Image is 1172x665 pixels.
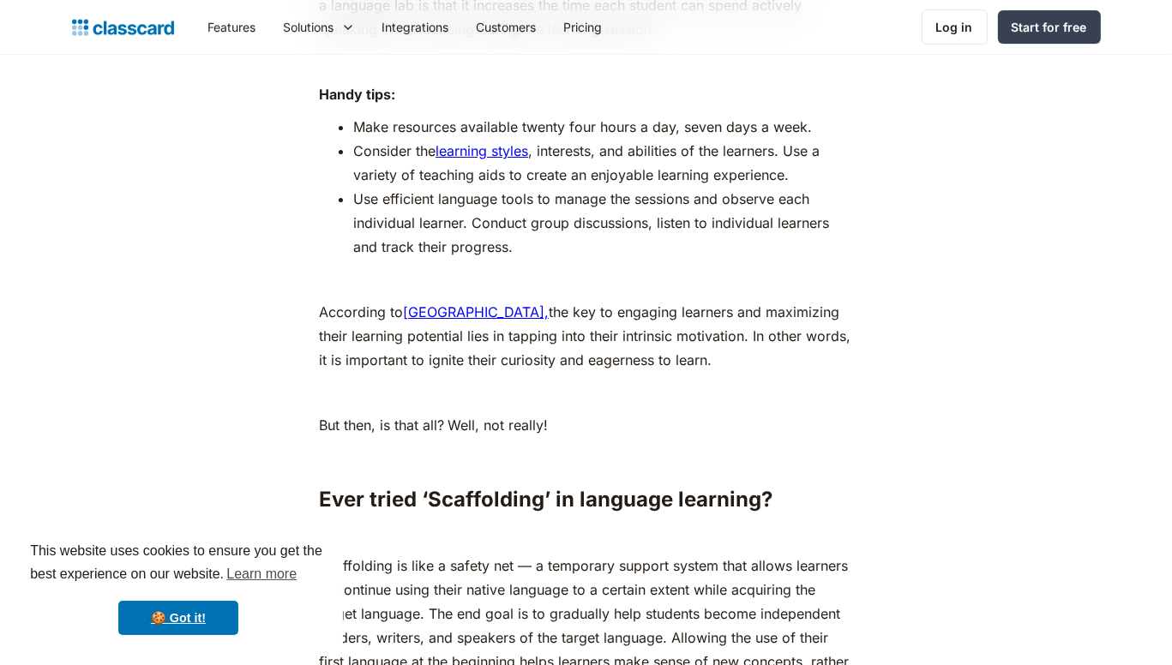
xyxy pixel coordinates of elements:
div: cookieconsent [14,524,343,651]
a: Integrations [369,8,463,46]
div: Start for free [1012,18,1087,36]
p: ‍ [319,267,853,291]
li: Make resources available twenty four hours a day, seven days a week. [353,115,853,139]
li: Consider the , interests, and abilities of the learners. Use a variety of teaching aids to create... [353,139,853,187]
a: learning styles [436,142,528,159]
a: Customers [463,8,550,46]
p: ‍ [319,446,853,470]
strong: Ever tried ‘Scaffolding’ in language learning? [319,487,772,512]
span: This website uses cookies to ensure you get the best experience on our website. [30,541,327,587]
a: Features [195,8,270,46]
strong: Handy tips: [319,86,395,103]
a: [GEOGRAPHIC_DATA], [403,303,549,321]
p: ‍ [319,50,853,74]
a: home [72,15,174,39]
p: ‍ [319,380,853,404]
div: Solutions [284,18,334,36]
div: Log in [936,18,973,36]
a: dismiss cookie message [118,601,238,635]
div: Solutions [270,8,369,46]
p: According to the key to engaging learners and maximizing their learning potential lies in tapping... [319,300,853,372]
p: But then, is that all? Well, not really! [319,413,853,437]
a: Start for free [998,10,1101,44]
a: learn more about cookies [224,561,299,587]
li: Use efficient language tools to manage the sessions and observe each individual learner. Conduct ... [353,187,853,259]
p: ‍ [319,521,853,545]
a: Pricing [550,8,616,46]
a: Log in [922,9,988,45]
